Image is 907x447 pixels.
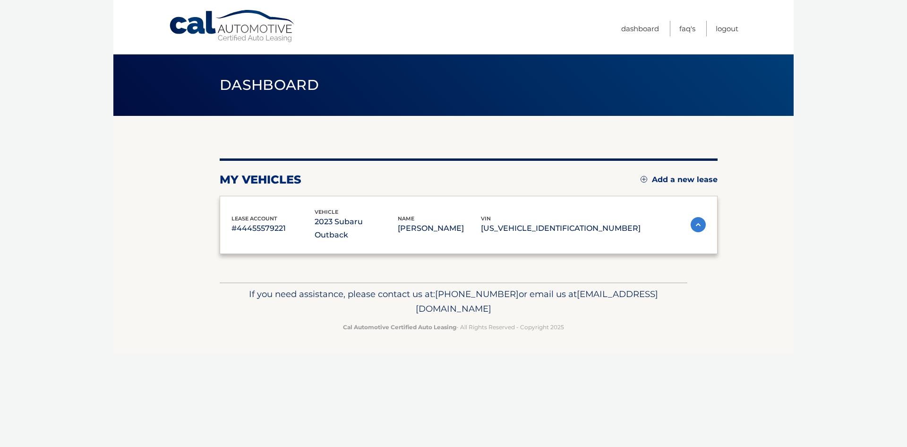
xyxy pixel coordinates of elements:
a: Add a new lease [641,175,718,184]
strong: Cal Automotive Certified Auto Leasing [343,324,456,331]
p: [US_VEHICLE_IDENTIFICATION_NUMBER] [481,222,641,235]
a: FAQ's [679,21,695,36]
a: Dashboard [621,21,659,36]
p: 2023 Subaru Outback [315,215,398,242]
a: Cal Automotive [169,9,296,43]
h2: my vehicles [220,173,301,187]
a: Logout [716,21,738,36]
img: add.svg [641,176,647,183]
span: lease account [231,215,277,222]
span: name [398,215,414,222]
span: [PHONE_NUMBER] [435,289,519,299]
img: accordion-active.svg [691,217,706,232]
span: Dashboard [220,76,319,94]
p: #44455579221 [231,222,315,235]
p: - All Rights Reserved - Copyright 2025 [226,322,681,332]
p: If you need assistance, please contact us at: or email us at [226,287,681,317]
span: vehicle [315,209,338,215]
span: vin [481,215,491,222]
p: [PERSON_NAME] [398,222,481,235]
